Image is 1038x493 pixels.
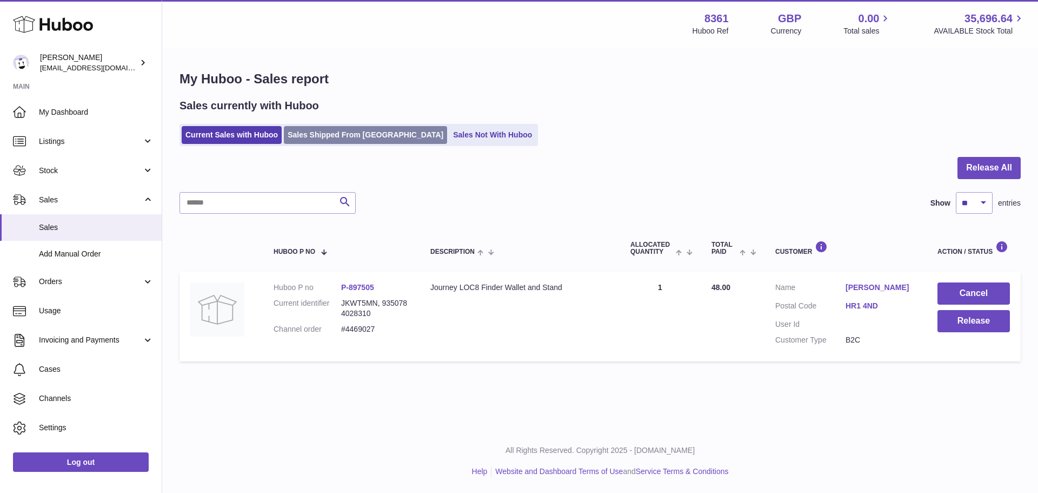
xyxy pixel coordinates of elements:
span: 35,696.64 [964,11,1013,26]
span: Orders [39,277,142,287]
span: Total sales [843,26,891,36]
a: Service Terms & Conditions [636,467,729,476]
p: All Rights Reserved. Copyright 2025 - [DOMAIN_NAME] [171,445,1029,456]
span: Description [430,248,475,255]
a: Sales Shipped From [GEOGRAPHIC_DATA] [284,126,447,144]
span: ALLOCATED Quantity [630,241,673,255]
img: no-photo.jpg [190,282,244,337]
span: Sales [39,222,154,233]
button: Release [937,310,1010,332]
span: Cases [39,364,154,374]
strong: GBP [778,11,801,26]
label: Show [930,198,950,208]
span: [EMAIL_ADDRESS][DOMAIN_NAME] [40,63,159,72]
span: 0.00 [859,11,880,26]
button: Cancel [937,282,1010,305]
td: 1 [620,272,701,361]
span: entries [998,198,1021,208]
span: Total paid [711,241,737,255]
h2: Sales currently with Huboo [179,98,319,113]
li: and [491,466,728,477]
a: HR1 4ND [846,301,916,311]
h1: My Huboo - Sales report [179,70,1021,88]
a: Sales Not With Huboo [449,126,536,144]
div: Huboo Ref [693,26,729,36]
span: Sales [39,195,142,205]
div: [PERSON_NAME] [40,52,137,73]
a: 0.00 Total sales [843,11,891,36]
span: AVAILABLE Stock Total [934,26,1025,36]
dt: Current identifier [274,298,341,319]
span: 48.00 [711,283,730,292]
a: Website and Dashboard Terms of Use [495,467,623,476]
span: Stock [39,166,142,176]
span: Usage [39,306,154,316]
dt: Channel order [274,324,341,334]
span: Settings [39,423,154,433]
a: P-897505 [341,283,374,292]
dt: Huboo P no [274,282,341,293]
span: Channels [39,393,154,404]
dd: #4469027 [341,324,409,334]
div: Customer [775,241,916,255]
dd: JKWT5MN, 9350784028310 [341,298,409,319]
a: Current Sales with Huboo [182,126,282,144]
dt: Postal Code [775,301,846,314]
dt: Customer Type [775,335,846,345]
strong: 8361 [704,11,729,26]
span: Add Manual Order [39,249,154,259]
a: 35,696.64 AVAILABLE Stock Total [934,11,1025,36]
div: Journey LOC8 Finder Wallet and Stand [430,282,609,293]
dt: User Id [775,319,846,330]
button: Release All [957,157,1021,179]
a: Log out [13,452,149,472]
dd: B2C [846,335,916,345]
span: Huboo P no [274,248,315,255]
div: Action / Status [937,241,1010,255]
span: Invoicing and Payments [39,335,142,345]
a: [PERSON_NAME] [846,282,916,293]
img: internalAdmin-8361@internal.huboo.com [13,55,29,71]
a: Help [472,467,488,476]
span: My Dashboard [39,107,154,117]
div: Currency [771,26,802,36]
dt: Name [775,282,846,295]
span: Listings [39,136,142,147]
